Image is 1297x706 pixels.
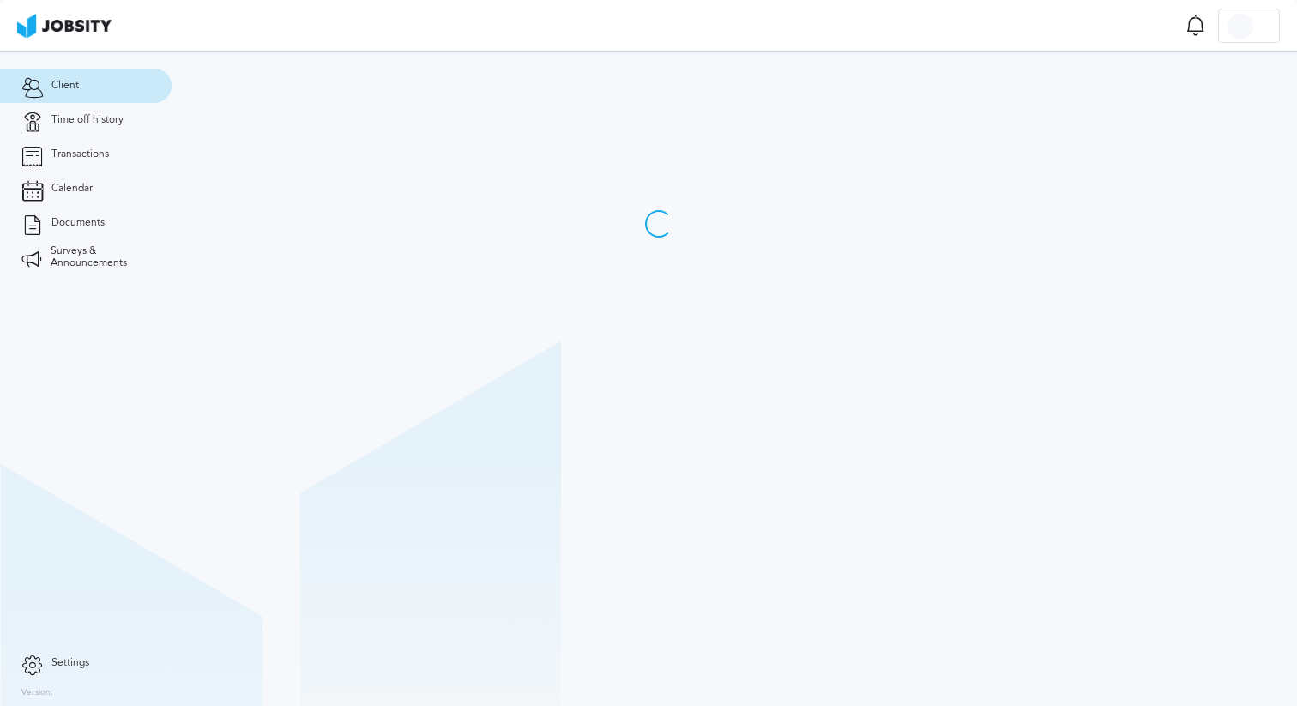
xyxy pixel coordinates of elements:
[51,80,79,92] span: Client
[51,183,93,195] span: Calendar
[51,114,124,126] span: Time off history
[51,217,105,229] span: Documents
[51,245,150,269] span: Surveys & Announcements
[51,657,89,669] span: Settings
[17,14,112,38] img: ab4bad089aa723f57921c736e9817d99.png
[21,688,53,698] label: Version:
[51,148,109,160] span: Transactions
